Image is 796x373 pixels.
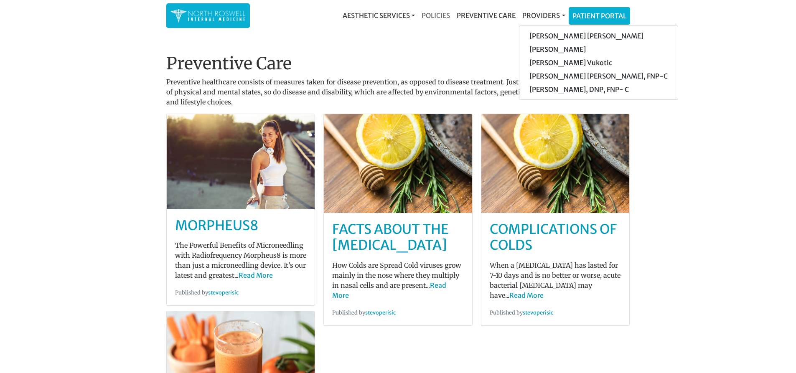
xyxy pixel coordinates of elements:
a: [PERSON_NAME] [PERSON_NAME], FNP-C [519,69,678,83]
a: Read More [509,291,544,299]
small: Published by [490,309,553,316]
a: Facts About The [MEDICAL_DATA] [332,221,449,254]
a: [PERSON_NAME] [PERSON_NAME] [519,29,678,43]
h1: Preventive Care [166,53,630,74]
img: North Roswell Internal Medicine [170,8,246,24]
a: [PERSON_NAME] [519,43,678,56]
p: Preventive healthcare consists of measures taken for disease prevention, as opposed to disease tr... [166,77,630,107]
a: Complications of Colds [490,221,617,254]
a: Providers [519,7,568,24]
a: Aesthetic Services [339,7,418,24]
small: Published by [332,309,396,316]
a: Preventive Care [453,7,519,24]
a: [PERSON_NAME] Vukotic [519,56,678,69]
a: stevoperisic [208,289,239,296]
img: post-default-3.jpg [324,114,472,213]
a: Policies [418,7,453,24]
a: Patient Portal [569,8,630,24]
img: post-default-3.jpg [481,114,630,213]
a: Read More [332,281,446,299]
a: [PERSON_NAME], DNP, FNP- C [519,83,678,96]
p: How Colds are Spread Cold viruses grow mainly in the nose where they multiply in nasal cells and ... [332,260,464,300]
a: stevoperisic [523,309,553,316]
small: Published by [175,289,239,296]
a: stevoperisic [365,309,396,316]
p: When a [MEDICAL_DATA] has lasted for 7-10 days and is no better or worse, acute bacterial [MEDICA... [490,260,621,300]
a: MORPHEUS8 [175,217,259,234]
a: Read More [239,271,273,279]
p: The Powerful Benefits of Microneedling with Radiofrequency Morpheus8 is more than just a micronee... [175,240,307,280]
